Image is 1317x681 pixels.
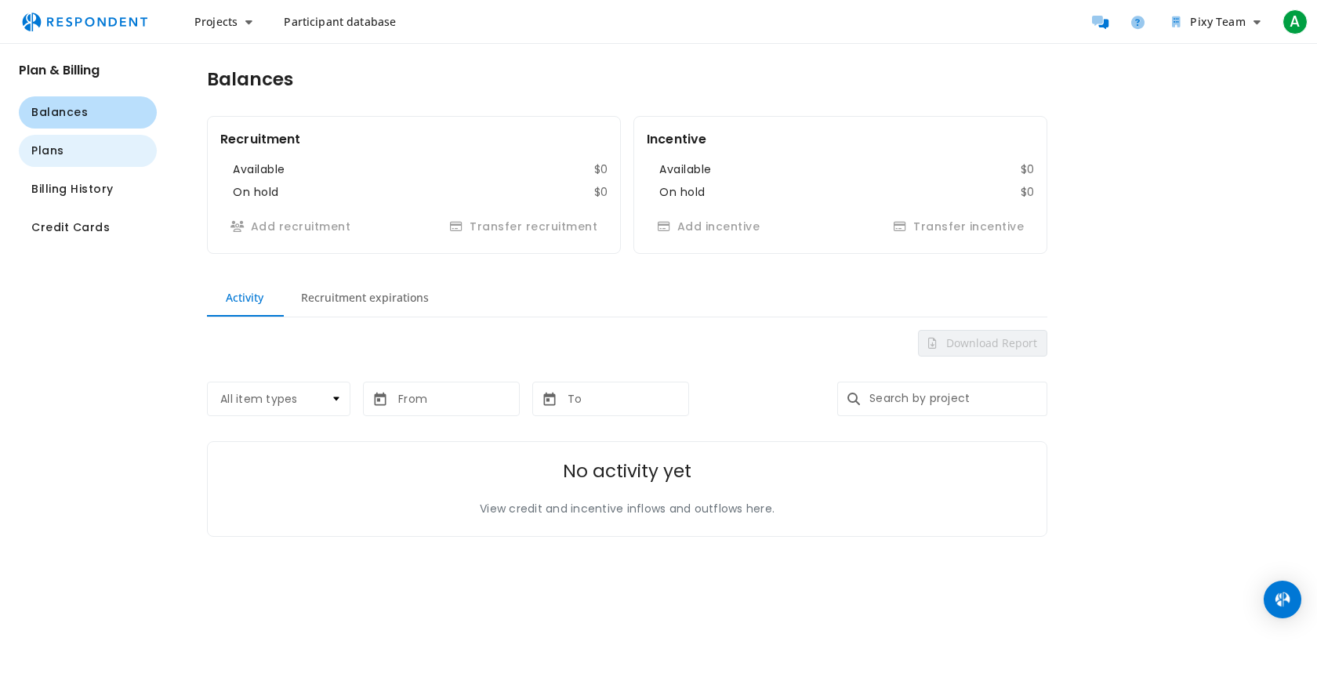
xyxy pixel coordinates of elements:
a: Message participants [1084,6,1116,38]
p: View credit and incentive inflows and outflows here. [480,501,775,517]
span: Buying incentive has been paused while your account is under review. Review can take 1-3 business... [647,219,770,234]
button: Download Report [918,330,1047,357]
span: Pixy Team [1190,14,1245,29]
dd: $0 [594,161,608,178]
dt: On hold [233,184,279,201]
span: Projects [194,14,238,29]
dd: $0 [1021,161,1035,178]
span: Credit Cards [31,219,110,236]
span: Billing History [31,181,114,197]
dd: $0 [594,184,608,201]
h2: Plan & Billing [19,63,157,78]
button: md-calendar [366,386,394,415]
div: Open Intercom Messenger [1264,581,1301,618]
a: Help and support [1122,6,1153,38]
button: Projects [182,8,265,36]
input: From [398,391,492,411]
h2: Recruitment [220,129,301,149]
dt: Available [233,161,285,178]
span: Buying recruitment has been paused while your account is under review. Review can take 1-3 busine... [220,219,361,234]
button: Add recruitment [220,213,361,241]
span: Transferring incentive has been paused while your account is under review. Review can take 1-3 bu... [883,219,1035,234]
span: Balances [31,104,88,121]
button: Navigate to Credit Cards [19,212,157,244]
span: Plans [31,143,64,159]
input: Search by project [863,382,1047,416]
button: Pixy Team [1159,8,1273,36]
h1: Balances [207,69,293,91]
md-tab-item: Recruitment expirations [282,279,448,317]
span: Participant database [284,14,396,29]
md-tab-item: Activity [207,279,282,317]
span: Download Report [943,335,1037,350]
span: A [1283,9,1308,34]
dt: On hold [659,184,706,201]
button: Navigate to Billing History [19,173,157,205]
input: To [568,391,662,411]
button: Navigate to Plans [19,135,157,167]
button: Transfer recruitment [440,213,608,241]
span: Transferring recruitment has been paused while your account is under review. Review can take 1-3 ... [440,219,608,234]
a: Participant database [271,8,408,36]
button: A [1279,8,1311,36]
button: Transfer incentive [883,213,1035,241]
dd: $0 [1021,184,1035,201]
img: respondent-logo.png [13,7,157,37]
button: md-calendar [535,386,563,415]
button: Navigate to Balances [19,96,157,129]
dt: Available [659,161,712,178]
h2: Incentive [647,129,706,149]
h2: No activity yet [563,461,691,483]
button: Add incentive [647,213,770,241]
